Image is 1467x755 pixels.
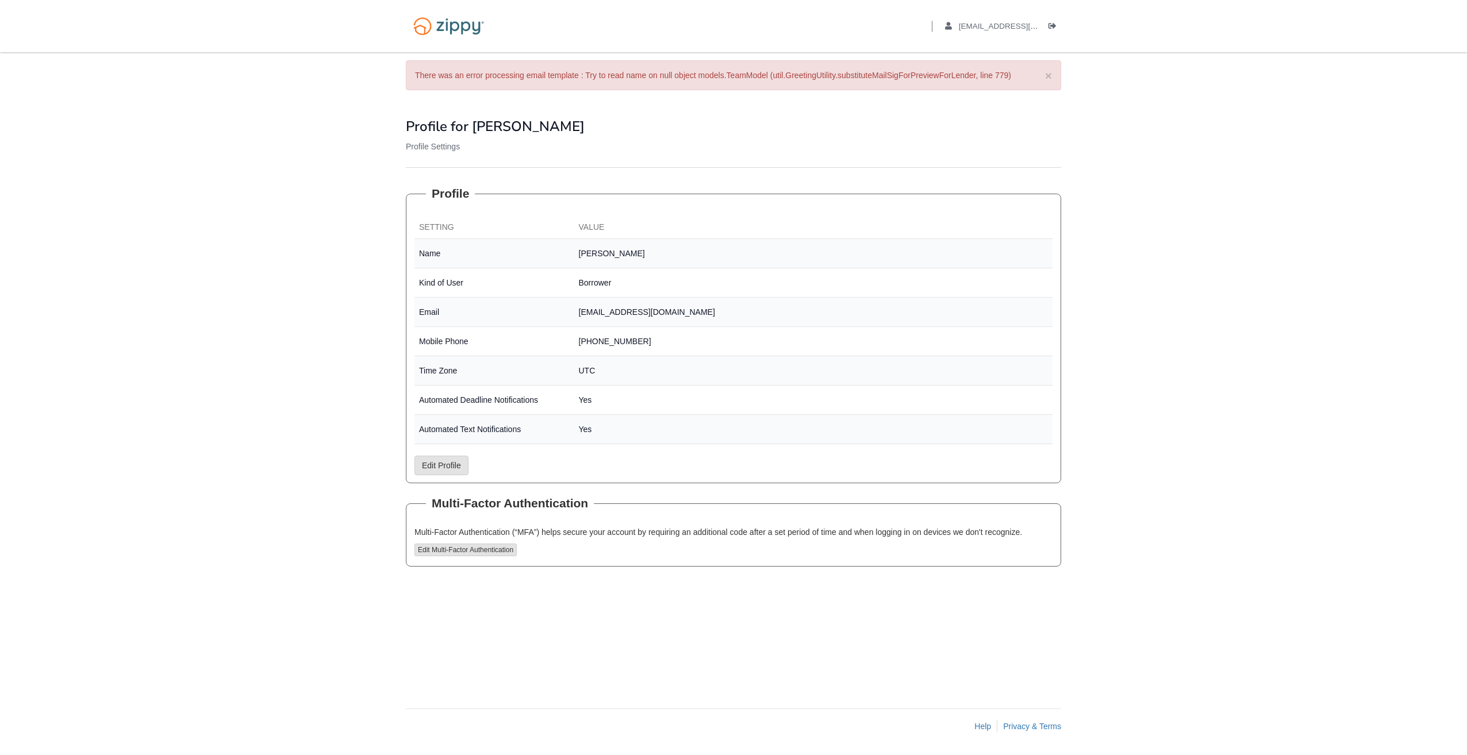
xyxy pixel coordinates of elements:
[1045,70,1052,82] button: ×
[426,495,594,512] legend: Multi-Factor Authentication
[414,268,574,298] td: Kind of User
[406,119,1061,134] h1: Profile for [PERSON_NAME]
[574,239,1053,268] td: [PERSON_NAME]
[406,141,1061,152] p: Profile Settings
[574,386,1053,415] td: Yes
[426,185,475,202] legend: Profile
[574,327,1053,356] td: [PHONE_NUMBER]
[974,722,991,731] a: Help
[414,415,574,444] td: Automated Text Notifications
[414,298,574,327] td: Email
[574,217,1053,239] th: Value
[414,327,574,356] td: Mobile Phone
[574,268,1053,298] td: Borrower
[414,217,574,239] th: Setting
[574,298,1053,327] td: [EMAIL_ADDRESS][DOMAIN_NAME]
[414,386,574,415] td: Automated Deadline Notifications
[959,22,1090,30] span: nickcreasy80@gmail.com
[414,239,574,268] td: Name
[406,11,491,41] img: Logo
[945,22,1090,33] a: edit profile
[1003,722,1061,731] a: Privacy & Terms
[414,526,1053,538] p: Multi-Factor Authentication (“MFA”) helps secure your account by requiring an additional code aft...
[574,356,1053,386] td: UTC
[414,544,517,556] button: Edit Multi-Factor Authentication
[406,60,1061,90] div: There was an error processing email template : Try to read name on null object models.TeamModel (...
[414,356,574,386] td: Time Zone
[414,456,468,475] a: Edit Profile
[1049,22,1061,33] a: Log out
[574,415,1053,444] td: Yes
